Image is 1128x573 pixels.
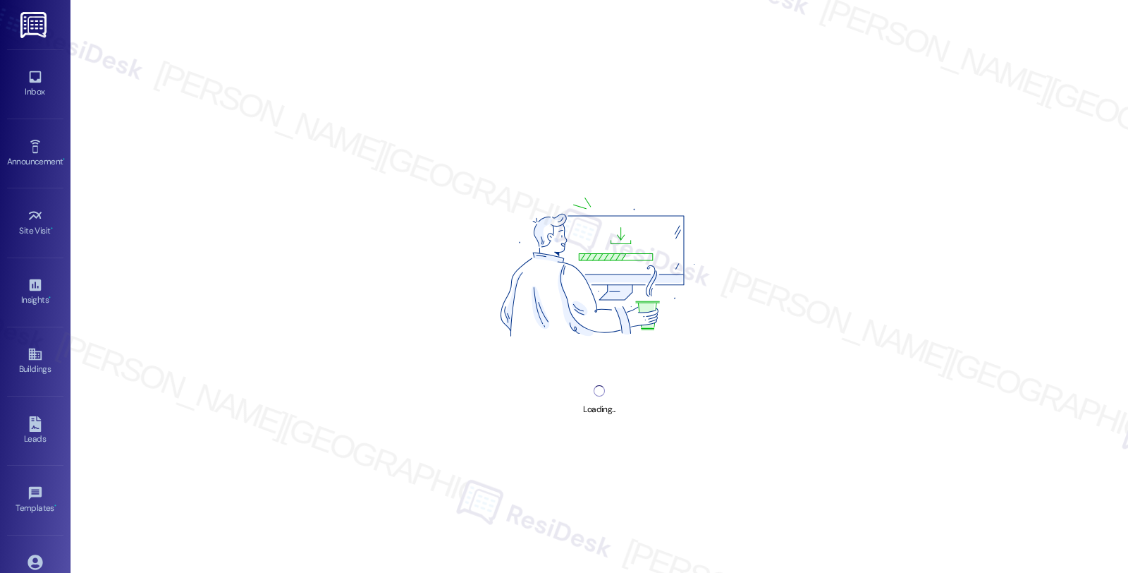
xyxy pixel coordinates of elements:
[7,65,63,103] a: Inbox
[49,293,51,303] span: •
[7,273,63,311] a: Insights •
[7,412,63,450] a: Leads
[54,501,56,511] span: •
[51,224,53,234] span: •
[63,155,65,164] span: •
[7,342,63,380] a: Buildings
[20,12,49,38] img: ResiDesk Logo
[583,402,615,417] div: Loading...
[7,204,63,242] a: Site Visit •
[7,481,63,519] a: Templates •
